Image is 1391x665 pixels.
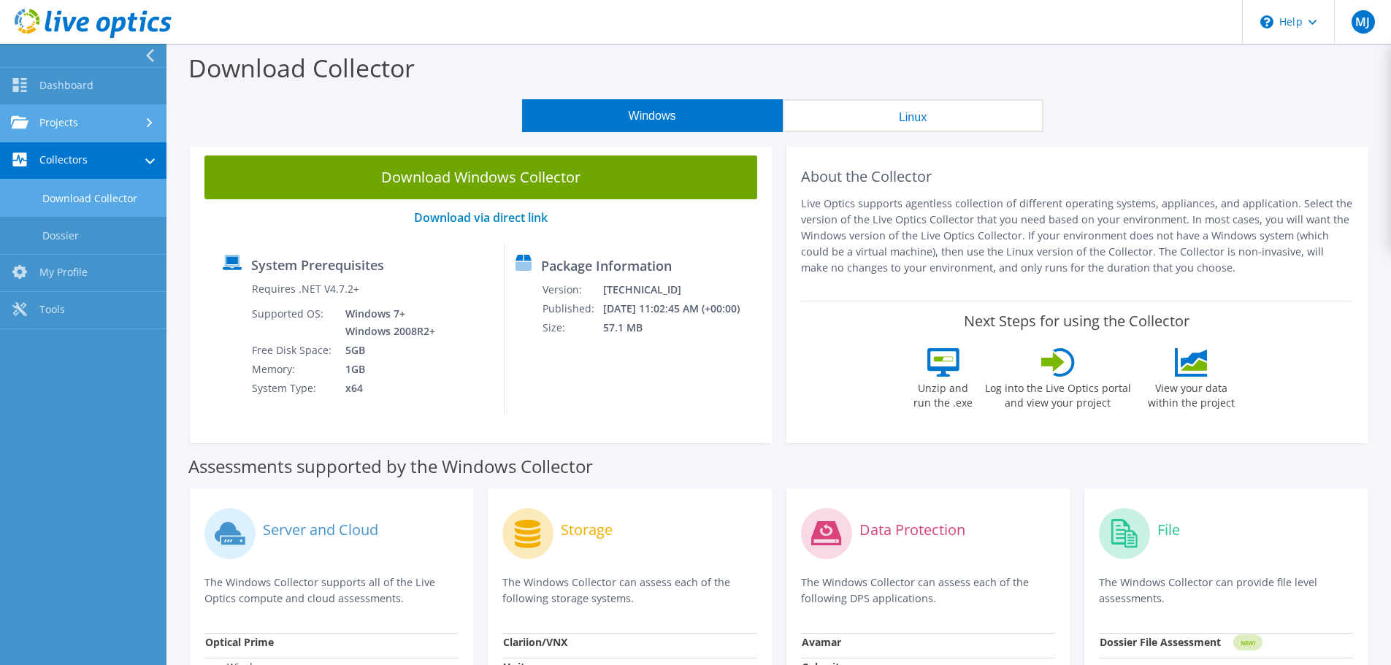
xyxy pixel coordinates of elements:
strong: Optical Prime [205,635,274,649]
tspan: NEW! [1240,639,1254,647]
strong: Clariion/VNX [503,635,567,649]
td: Version: [542,280,602,299]
button: Windows [522,99,783,132]
label: Server and Cloud [263,523,378,537]
label: Requires .NET V4.7.2+ [252,282,359,296]
label: System Prerequisites [251,258,384,272]
p: Live Optics supports agentless collection of different operating systems, appliances, and applica... [801,196,1354,276]
button: Linux [783,99,1043,132]
td: 5GB [334,341,438,360]
label: Storage [561,523,613,537]
td: System Type: [251,379,334,398]
td: Memory: [251,360,334,379]
td: Windows 7+ Windows 2008R2+ [334,304,438,341]
p: The Windows Collector can assess each of the following storage systems. [502,574,756,607]
td: 57.1 MB [602,318,759,337]
td: Free Disk Space: [251,341,334,360]
label: Download Collector [188,51,415,85]
label: Package Information [541,258,672,273]
td: [DATE] 11:02:45 AM (+00:00) [602,299,759,318]
td: Supported OS: [251,304,334,341]
p: The Windows Collector can assess each of the following DPS applications. [801,574,1055,607]
strong: Dossier File Assessment [1100,635,1221,649]
strong: Avamar [802,635,841,649]
label: File [1157,523,1180,537]
td: 1GB [334,360,438,379]
svg: \n [1260,15,1273,28]
label: Log into the Live Optics portal and view your project [984,377,1132,410]
h2: About the Collector [801,168,1354,185]
label: Data Protection [859,523,965,537]
span: MJ [1352,10,1375,34]
td: [TECHNICAL_ID] [602,280,759,299]
label: Next Steps for using the Collector [964,312,1189,330]
a: Download Windows Collector [204,155,757,199]
label: Assessments supported by the Windows Collector [188,459,593,474]
p: The Windows Collector can provide file level assessments. [1099,574,1353,607]
td: x64 [334,379,438,398]
a: Download via direct link [414,210,548,226]
p: The Windows Collector supports all of the Live Optics compute and cloud assessments. [204,574,459,607]
label: Unzip and run the .exe [910,377,977,410]
td: Size: [542,318,602,337]
label: View your data within the project [1139,377,1244,410]
td: Published: [542,299,602,318]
